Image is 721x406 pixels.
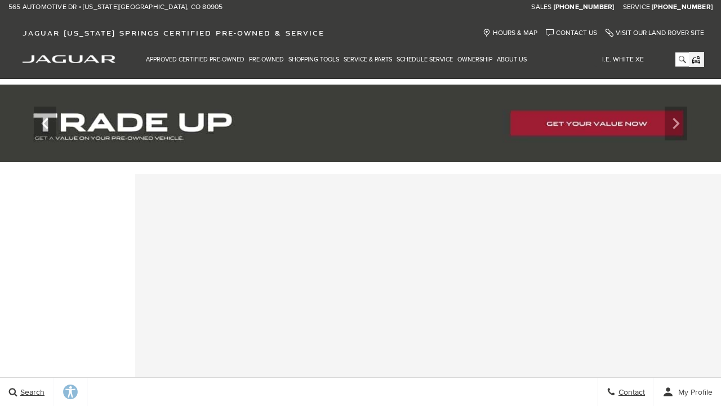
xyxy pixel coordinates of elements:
[23,55,115,63] img: Jaguar
[286,50,341,69] a: Shopping Tools
[23,54,115,63] a: jaguar
[594,52,689,67] input: i.e. White XE
[606,29,704,37] a: Visit Our Land Rover Site
[674,387,713,397] span: My Profile
[394,50,455,69] a: Schedule Service
[616,387,645,397] span: Contact
[455,50,495,69] a: Ownership
[17,29,330,37] a: Jaguar [US_STATE] Springs Certified Pre-Owned & Service
[144,50,529,69] nav: Main Navigation
[652,3,713,12] a: [PHONE_NUMBER]
[531,3,551,11] span: Sales
[495,50,529,69] a: About Us
[17,387,44,397] span: Search
[654,378,721,406] button: user-profile-menu
[341,50,394,69] a: Service & Parts
[8,3,222,12] a: 565 Automotive Dr • [US_STATE][GEOGRAPHIC_DATA], CO 80905
[23,29,324,37] span: Jaguar [US_STATE] Springs Certified Pre-Owned & Service
[483,29,537,37] a: Hours & Map
[554,3,615,12] a: [PHONE_NUMBER]
[144,50,247,69] a: Approved Certified Pre-Owned
[546,29,597,37] a: Contact Us
[247,50,286,69] a: Pre-Owned
[623,3,650,11] span: Service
